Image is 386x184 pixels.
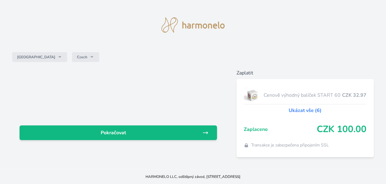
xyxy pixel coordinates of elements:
img: start.jpg [244,88,261,103]
a: Ukázat vše (6) [289,107,322,114]
h6: Zaplatit [236,69,374,77]
a: Pokračovat [20,125,217,140]
button: Czech [72,52,99,62]
span: Czech [77,55,87,60]
button: [GEOGRAPHIC_DATA] [12,52,67,62]
span: CZK 32.97 [342,92,366,99]
span: CZK 100.00 [317,124,366,135]
img: logo.svg [161,17,225,33]
span: Pokračovat [24,129,202,136]
span: Cenově výhodný balíček START 60 [264,92,342,99]
span: [GEOGRAPHIC_DATA] [17,55,55,60]
span: Transakce je zabezpečena připojením SSL [251,142,329,148]
span: Zaplaceno [244,126,317,133]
